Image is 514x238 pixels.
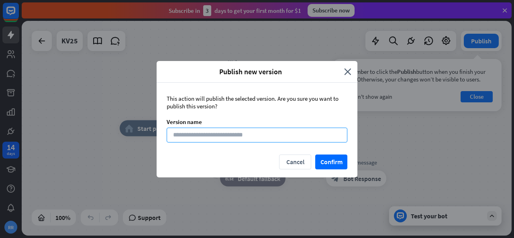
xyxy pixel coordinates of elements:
button: Open LiveChat chat widget [6,3,31,27]
button: Confirm [315,155,347,169]
i: close [344,67,351,76]
button: Cancel [279,155,311,169]
span: Publish new version [163,67,338,76]
div: Version name [167,118,347,126]
div: This action will publish the selected version. Are you sure you want to publish this version? [167,95,347,110]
